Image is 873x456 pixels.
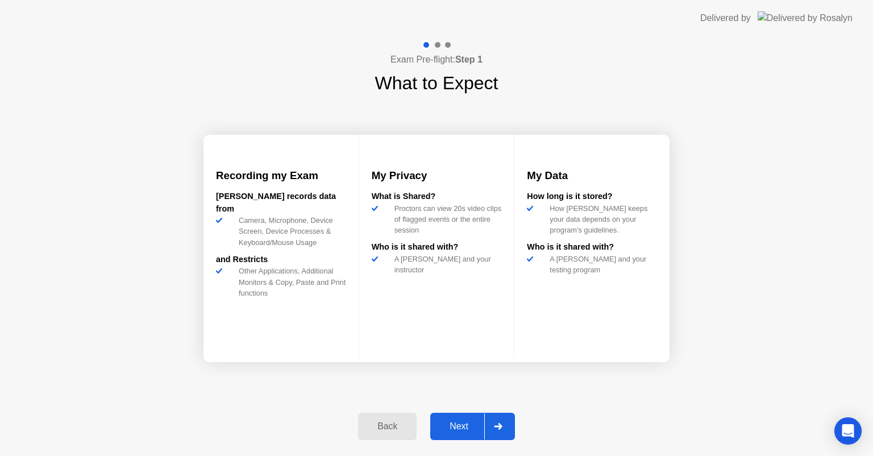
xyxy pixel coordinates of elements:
[430,413,515,440] button: Next
[390,254,502,275] div: A [PERSON_NAME] and your instructor
[700,11,751,25] div: Delivered by
[434,421,484,432] div: Next
[545,254,657,275] div: A [PERSON_NAME] and your testing program
[372,168,502,184] h3: My Privacy
[390,203,502,236] div: Proctors can view 20s video clips of flagged events or the entire session
[361,421,413,432] div: Back
[527,168,657,184] h3: My Data
[390,53,483,67] h4: Exam Pre-flight:
[372,190,502,203] div: What is Shared?
[234,215,346,248] div: Camera, Microphone, Device Screen, Device Processes & Keyboard/Mouse Usage
[216,254,346,266] div: and Restricts
[216,168,346,184] h3: Recording my Exam
[834,417,862,445] div: Open Intercom Messenger
[527,241,657,254] div: Who is it shared with?
[375,69,498,97] h1: What to Expect
[545,203,657,236] div: How [PERSON_NAME] keeps your data depends on your program’s guidelines.
[216,190,346,215] div: [PERSON_NAME] records data from
[372,241,502,254] div: Who is it shared with?
[358,413,417,440] button: Back
[234,266,346,299] div: Other Applications, Additional Monitors & Copy, Paste and Print functions
[455,55,483,64] b: Step 1
[527,190,657,203] div: How long is it stored?
[758,11,853,24] img: Delivered by Rosalyn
